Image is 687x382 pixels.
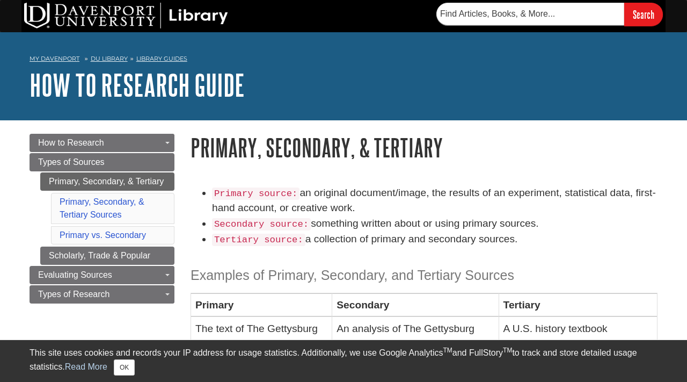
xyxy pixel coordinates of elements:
[191,293,332,317] th: Primary
[30,54,79,63] a: My Davenport
[30,347,657,376] div: This site uses cookies and records your IP address for usage statistics. Additionally, we use Goo...
[38,138,104,147] span: How to Research
[24,3,228,28] img: DU Library
[332,317,499,356] td: An analysis of The Gettysburg Address
[38,157,105,167] span: Types of Sources
[91,55,128,62] a: DU Library
[624,3,663,26] input: Search
[30,134,174,304] div: Guide Page Menu
[212,188,299,200] code: Primary source:
[30,285,174,304] a: Types of Research
[60,230,146,240] a: Primary vs. Secondary
[212,234,305,246] code: Tertiary source:
[30,68,245,102] a: How to Research Guide
[30,153,174,171] a: Types of Sources
[114,359,135,376] button: Close
[212,185,657,217] li: an original document/image, the results of an experiment, statistical data, first-hand account, o...
[332,293,499,317] th: Secondary
[212,216,657,232] li: something written about or using primary sources.
[60,197,144,219] a: Primary, Secondary, & Tertiary Sources
[499,317,657,356] td: A U.S. history textbook
[40,172,174,191] a: Primary, Secondary, & Tertiary
[136,55,187,62] a: Library Guides
[38,270,112,279] span: Evaluating Sources
[30,134,174,152] a: How to Research
[499,293,657,317] th: Tertiary
[191,268,657,283] h3: Examples of Primary, Secondary, and Tertiary Sources
[191,134,657,161] h1: Primary, Secondary, & Tertiary
[443,347,452,354] sup: TM
[436,3,624,25] input: Find Articles, Books, & More...
[212,218,311,230] code: Secondary source:
[503,347,512,354] sup: TM
[30,52,657,69] nav: breadcrumb
[65,362,107,371] a: Read More
[40,247,174,265] a: Scholarly, Trade & Popular
[212,232,657,247] li: a collection of primary and secondary sources.
[191,317,332,356] td: The text of The Gettysburg Address
[38,290,109,299] span: Types of Research
[30,266,174,284] a: Evaluating Sources
[436,3,663,26] form: Searches DU Library's articles, books, and more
